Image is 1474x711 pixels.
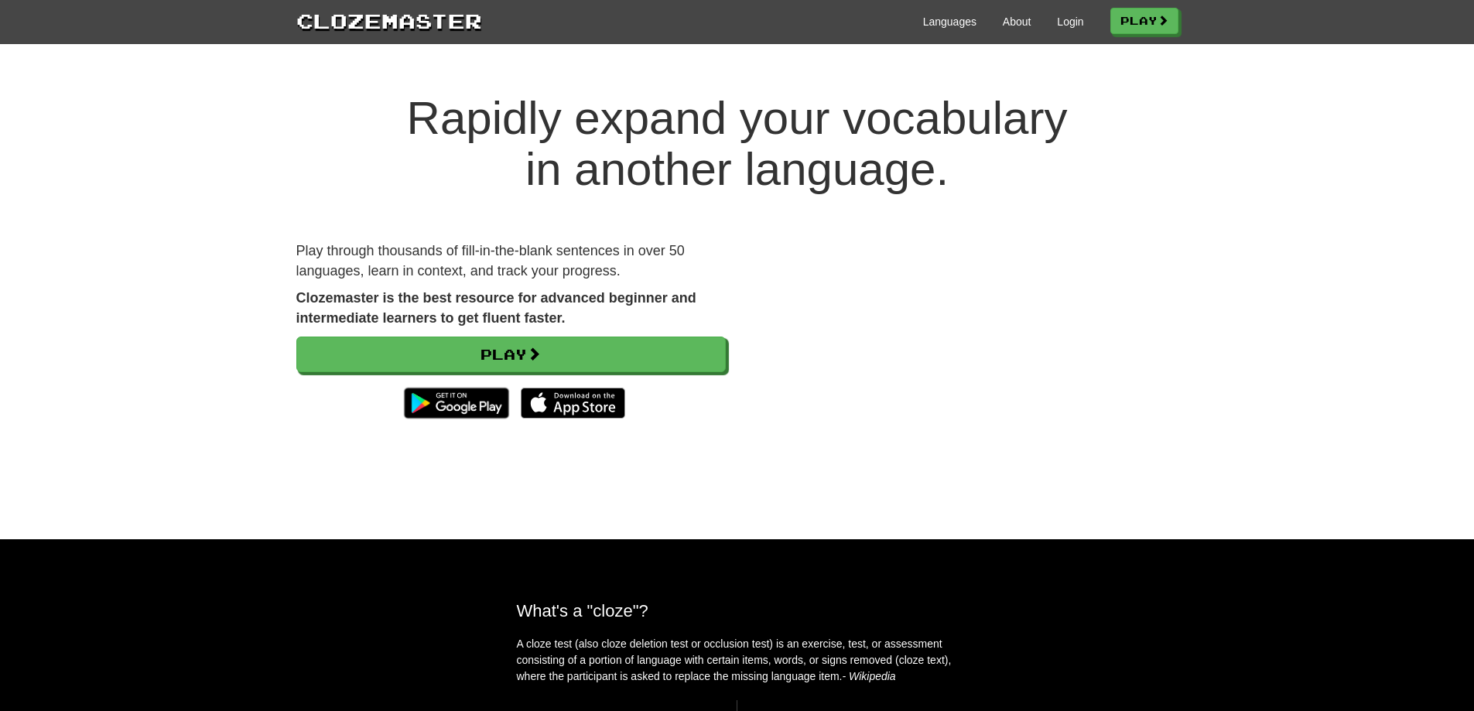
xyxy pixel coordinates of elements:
p: A cloze test (also cloze deletion test or occlusion test) is an exercise, test, or assessment con... [517,636,958,685]
strong: Clozemaster is the best resource for advanced beginner and intermediate learners to get fluent fa... [296,290,696,326]
a: Play [1110,8,1178,34]
img: Get it on Google Play [396,380,516,426]
em: - Wikipedia [843,670,896,682]
a: Clozemaster [296,6,482,35]
h2: What's a "cloze"? [517,601,958,620]
a: Login [1057,14,1083,29]
a: Languages [923,14,976,29]
img: Download_on_the_App_Store_Badge_US-UK_135x40-25178aeef6eb6b83b96f5f2d004eda3bffbb37122de64afbaef7... [521,388,625,419]
a: About [1003,14,1031,29]
a: Play [296,337,726,372]
p: Play through thousands of fill-in-the-blank sentences in over 50 languages, learn in context, and... [296,241,726,281]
